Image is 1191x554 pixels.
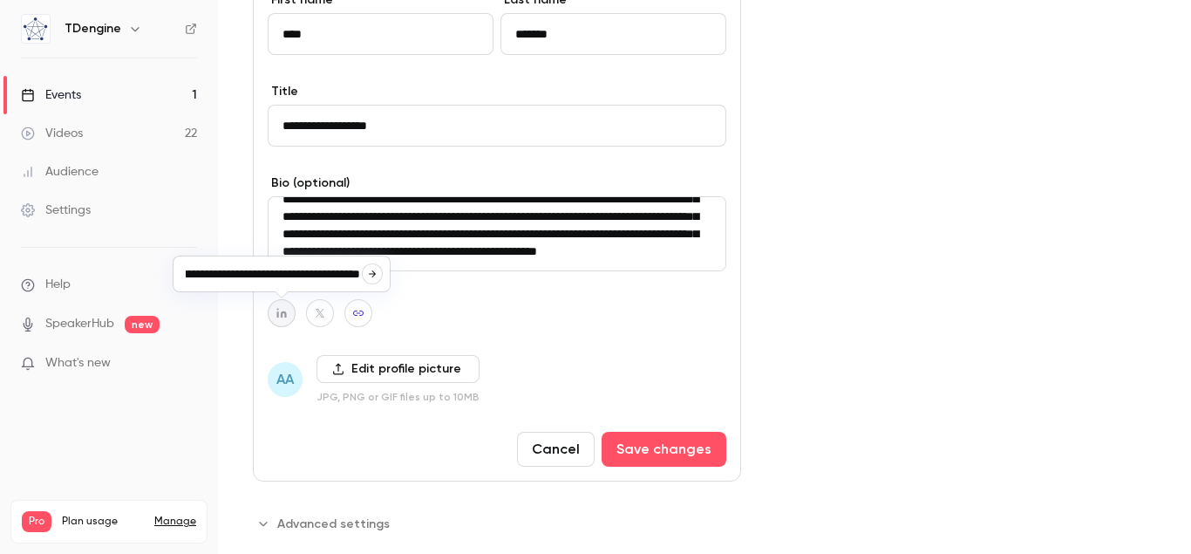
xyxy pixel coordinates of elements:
label: Bio (optional) [268,174,726,192]
span: Plan usage [62,515,144,529]
section: Advanced settings [253,510,741,537]
h6: TDengine [65,20,121,38]
a: SpeakerHub [45,315,114,333]
img: TDengine [22,15,50,43]
p: JPG, PNG or GIF files up to 10MB [316,390,480,404]
iframe: Noticeable Trigger [176,356,197,372]
span: What's new [45,354,111,373]
button: Cancel [517,432,595,467]
button: Save changes [602,432,726,467]
div: Audience [21,163,99,181]
label: Edit profile picture [316,355,480,383]
span: AA [276,369,294,390]
span: Pro [22,511,51,532]
button: Advanced settings [253,510,400,537]
a: Manage [154,515,196,529]
label: Title [268,83,726,100]
div: Videos [21,125,83,142]
div: Settings [21,202,91,219]
span: Help [45,276,71,294]
span: Advanced settings [277,515,390,533]
li: help-dropdown-opener [21,276,197,294]
span: new [125,316,160,333]
div: Events [21,86,81,104]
